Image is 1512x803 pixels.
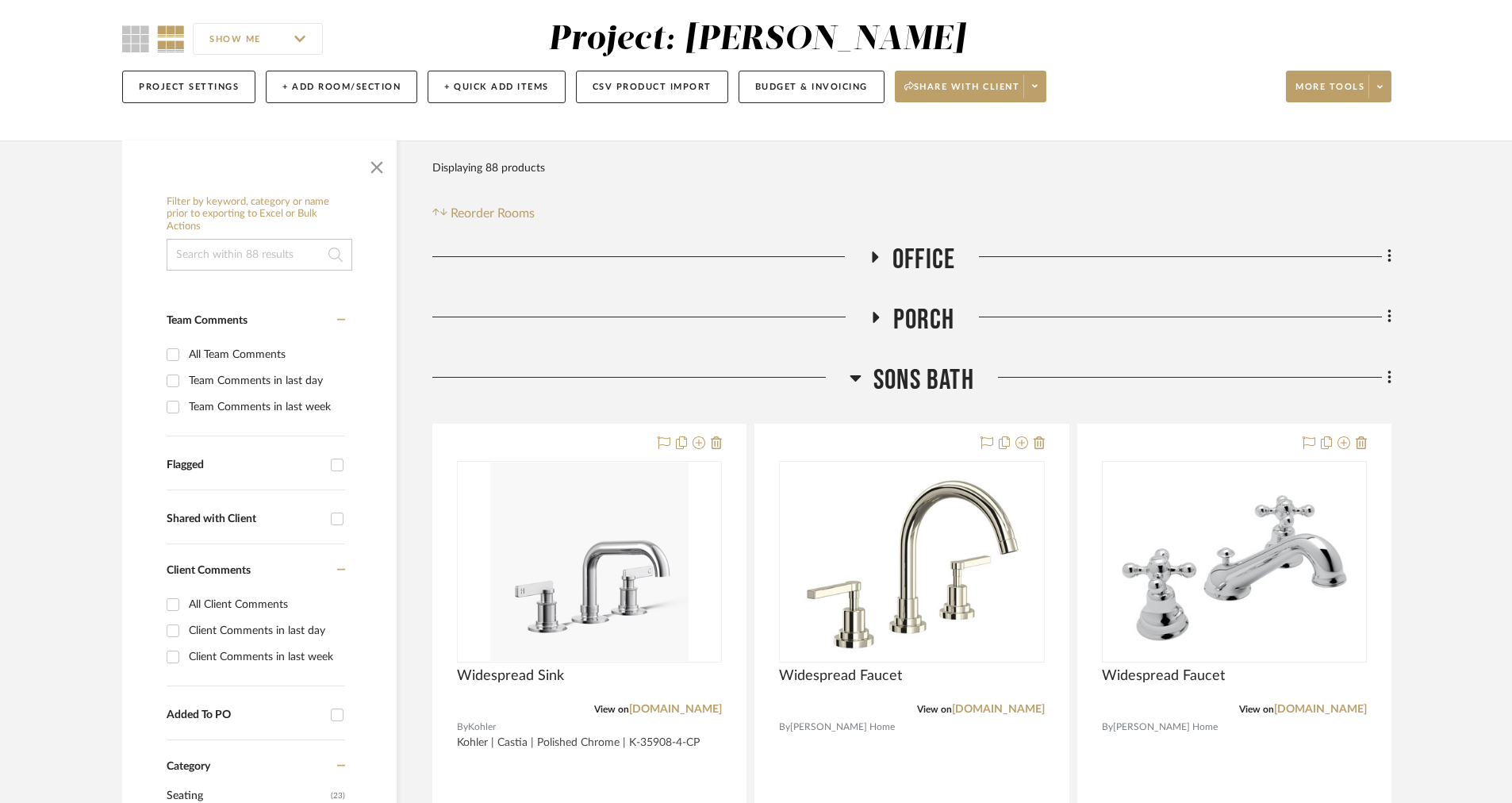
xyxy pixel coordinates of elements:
[1239,705,1274,714] span: View on
[361,148,393,180] button: Close
[167,459,323,472] div: Flagged
[457,667,564,685] span: Widespread Sink
[895,71,1047,102] button: Share with client
[189,394,341,420] div: Team Comments in last week
[167,565,251,576] span: Client Comments
[432,152,545,184] div: Displaying 88 products
[432,204,535,223] button: Reorder Rooms
[189,368,341,394] div: Team Comments in last day
[428,71,566,103] button: + Quick Add Items
[893,303,955,337] span: Porch
[790,720,895,735] span: [PERSON_NAME] Home
[1274,704,1367,715] a: [DOMAIN_NAME]
[873,363,974,398] span: SONS Bath
[548,23,965,56] div: Project: [PERSON_NAME]
[904,81,1020,105] span: Share with client
[779,720,790,735] span: By
[167,315,248,326] span: Team Comments
[892,243,955,277] span: Office
[457,720,468,735] span: By
[779,667,902,685] span: Widespread Faucet
[167,196,352,233] h6: Filter by keyword, category or name prior to exporting to Excel or Bulk Actions
[167,760,210,774] span: Category
[189,618,341,644] div: Client Comments in last day
[1286,71,1391,102] button: More tools
[167,239,352,271] input: Search within 88 results
[1102,667,1225,685] span: Widespread Faucet
[1116,463,1353,661] img: Widespread Faucet
[629,704,722,715] a: [DOMAIN_NAME]
[739,71,885,103] button: Budget & Invoicing
[167,513,323,526] div: Shared with Client
[1295,81,1364,105] span: More tools
[451,204,535,223] span: Reorder Rooms
[189,342,341,367] div: All Team Comments
[576,71,728,103] button: CSV Product Import
[1102,720,1113,735] span: By
[122,71,255,103] button: Project Settings
[594,705,629,714] span: View on
[468,720,496,735] span: Kohler
[189,644,341,670] div: Client Comments in last week
[952,704,1045,715] a: [DOMAIN_NAME]
[189,592,341,617] div: All Client Comments
[266,71,417,103] button: + Add Room/Section
[1113,720,1218,735] span: [PERSON_NAME] Home
[490,463,689,661] img: Widespread Sink
[803,463,1021,661] img: Widespread Faucet
[917,705,952,714] span: View on
[167,709,323,722] div: Added To PO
